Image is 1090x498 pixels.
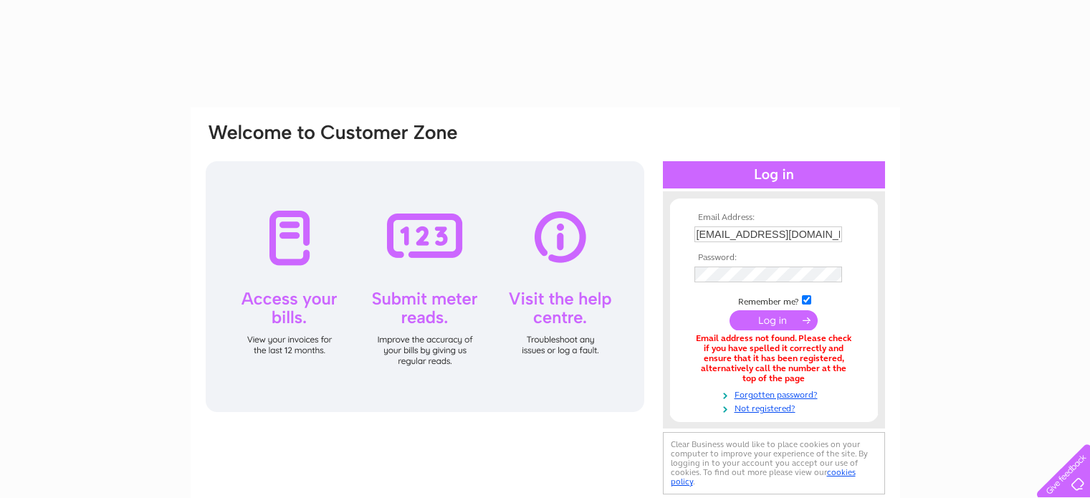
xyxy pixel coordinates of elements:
div: Clear Business would like to place cookies on your computer to improve your experience of the sit... [663,432,885,494]
a: cookies policy [671,467,856,487]
th: Email Address: [691,213,857,223]
a: Not registered? [694,401,857,414]
input: Submit [730,310,818,330]
a: Forgotten password? [694,387,857,401]
th: Password: [691,253,857,263]
div: Email address not found. Please check if you have spelled it correctly and ensure that it has bee... [694,334,854,383]
td: Remember me? [691,293,857,307]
